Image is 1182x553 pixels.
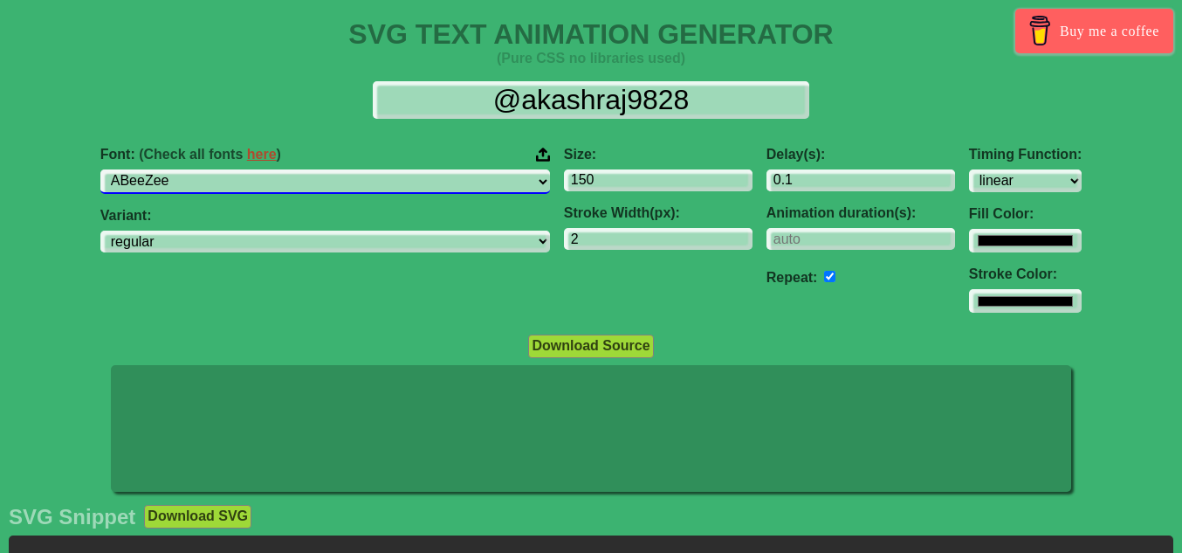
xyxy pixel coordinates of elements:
label: Size: [564,147,752,162]
label: Fill Color: [969,206,1082,222]
label: Animation duration(s): [766,205,955,221]
label: Stroke Width(px): [564,205,752,221]
input: auto [766,228,955,250]
input: auto [824,271,835,282]
img: Buy me a coffee [1025,16,1055,45]
a: Buy me a coffee [1015,9,1173,53]
label: Repeat: [766,270,818,285]
input: Input Text Here [373,81,809,119]
span: Buy me a coffee [1060,16,1159,46]
h2: SVG Snippet [9,505,135,529]
span: Font: [100,147,281,162]
button: Download Source [528,335,653,357]
button: Download SVG [144,505,251,528]
span: (Check all fonts ) [139,147,281,162]
label: Timing Function: [969,147,1082,162]
input: 2px [564,228,752,250]
input: 0.1s [766,169,955,191]
label: Stroke Color: [969,266,1082,282]
img: Upload your font [536,147,550,162]
a: here [247,147,277,162]
label: Variant: [100,208,550,224]
label: Delay(s): [766,147,955,162]
input: 100 [564,169,752,191]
